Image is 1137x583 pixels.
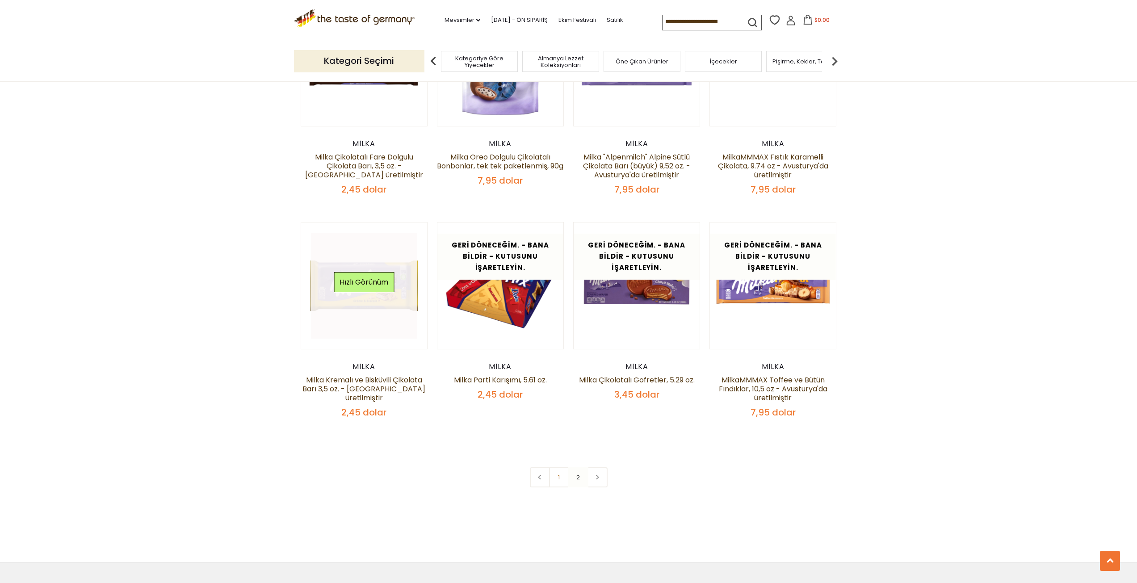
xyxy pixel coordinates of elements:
[302,375,425,403] a: Milka Kremalı ve Bisküvili Çikolata Barı 3,5 oz. - [GEOGRAPHIC_DATA] üretilmiştir
[445,15,480,25] a: Mevsimler
[797,15,835,28] button: $0.00
[478,174,523,187] font: 7,95 dolar
[445,16,474,24] font: Mevsimler
[616,57,668,66] font: Öne Çıkan Ürünler
[478,388,523,401] font: 2,45 dolar
[491,15,548,25] a: [DATE] - ÖN SİPARİŞ
[718,152,828,180] a: MilkaMMMAX Fıstık Karamelli Çikolata, 9.74 oz - Avusturya'da üretilmiştir
[772,58,837,65] a: Pişirme, Kekler, Tatlılar
[437,222,564,349] img: Milka
[341,183,386,196] font: 2,45 dolar
[814,16,830,24] font: $0.00
[607,15,623,25] a: Satılık
[324,55,394,67] font: Kategori Seçimi
[710,58,737,65] a: İçecekler
[489,138,512,149] font: Milka
[305,152,423,180] a: Milka Çikolatalı Fare Dolgulu Çikolata Barı, 3,5 oz. - [GEOGRAPHIC_DATA] üretilmiştir
[352,138,375,149] font: Milka
[579,375,695,385] a: Milka Çikolatalı Gofretler, 5.29 oz.
[772,57,837,66] font: Pişirme, Kekler, Tatlılar
[762,138,785,149] font: Milka
[525,55,596,68] a: Almanya Lezzet Koleksiyonları
[558,15,596,25] a: Ekim Festivali
[719,375,827,403] a: MilkaMMMAX Toffee ve Bütün Fındıklar, 10,5 oz - Avusturya'da üretilmiştir
[455,54,503,69] font: Kategoriye Göre Yiyecekler
[301,222,428,349] img: Milka
[614,183,659,196] font: 7,95 dolar
[340,277,388,287] font: Hızlı Görünüm
[352,361,375,372] font: Milka
[341,406,386,419] font: 2,45 dolar
[583,152,690,180] a: Milka "Alpenmilch" Alpine Sütlü Çikolata Barı (büyük) 9,52 oz. - Avusturya'da üretilmiştir
[558,473,560,482] font: 1
[625,361,648,372] font: Milka
[710,222,836,349] img: MilkaMMMAX
[454,375,547,385] a: Milka Parti Karışımı, 5.61 oz.
[489,361,512,372] font: Milka
[751,406,796,419] font: 7,95 dolar
[574,222,700,349] img: Milka
[751,183,796,196] font: 7,95 dolar
[616,58,668,65] a: Öne Çıkan Ürünler
[826,52,843,70] img: sonraki ok
[444,55,515,68] a: Kategoriye Göre Yiyecekler
[558,16,596,24] font: Ekim Festivali
[491,16,548,24] font: [DATE] - ÖN SİPARİŞ
[424,52,442,70] img: önceki ok
[614,388,659,401] font: 3,45 dolar
[762,361,785,372] font: Milka
[710,57,737,66] font: İçecekler
[437,152,563,171] a: Milka Oreo Dolgulu Çikolatalı Bonbonlar, tek tek paketlenmiş, 90g
[607,16,623,24] font: Satılık
[334,272,394,292] button: Hızlı Görünüm
[625,138,648,149] font: Milka
[538,54,583,69] font: Almanya Lezzet Koleksiyonları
